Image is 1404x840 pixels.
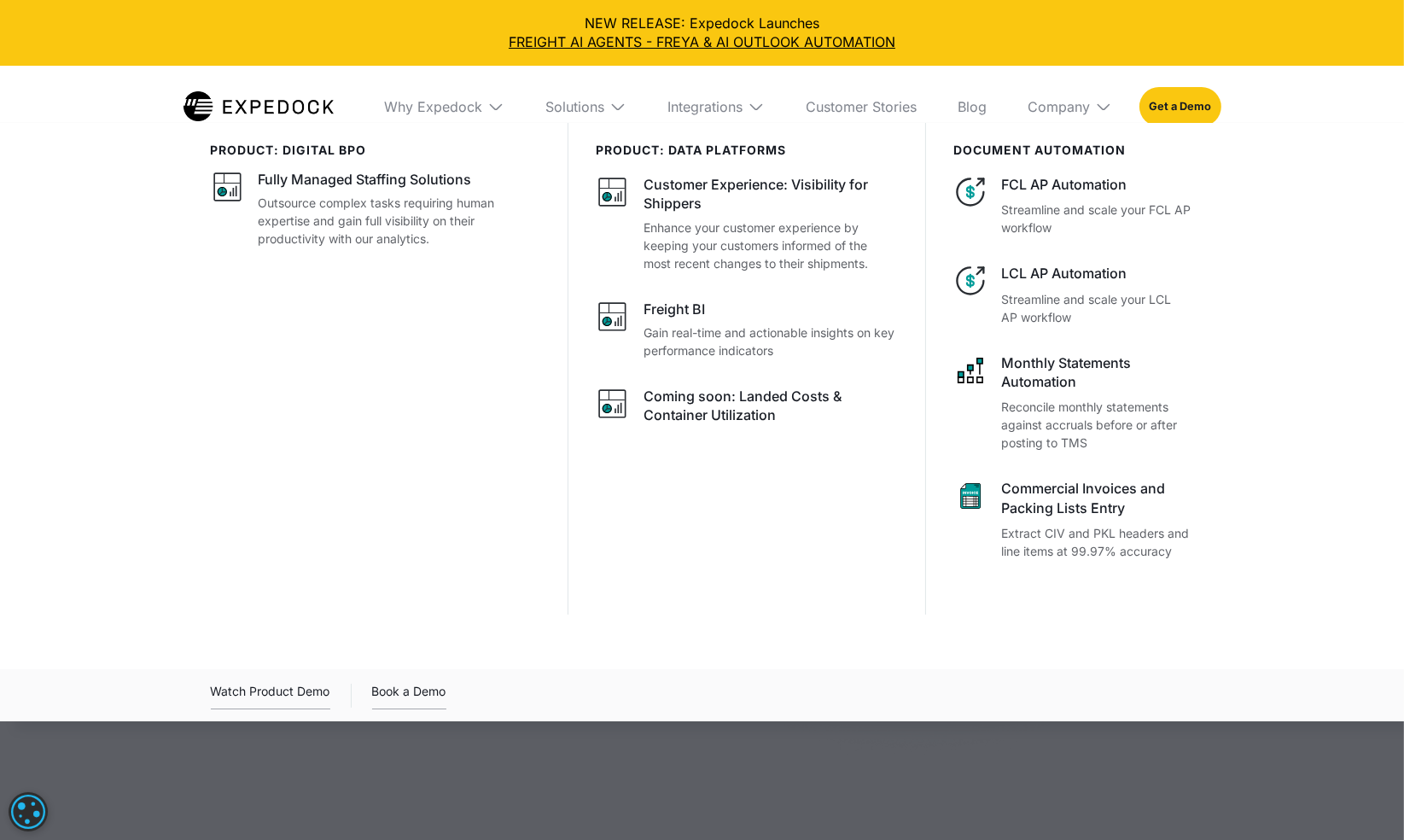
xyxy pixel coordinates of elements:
div: document automation [953,143,1193,158]
div: Monthly Statements Automation [1001,353,1193,392]
p: Reconcile monthly statements against accruals before or after posting to TMS [1001,398,1193,452]
div: Fully Managed Staffing Solutions [259,170,472,189]
div: Commercial Invoices and Packing Lists Entry [1001,479,1193,517]
p: Gain real-time and actionable insights on key performance indicators [644,324,898,359]
a: Freight BIGain real-time and actionable insights on key performance indicators [596,300,898,359]
div: Freight BI [644,300,705,318]
a: Book a Demo [372,681,446,709]
a: Fully Managed Staffing SolutionsOutsource complex tasks requiring human expertise and gain full v... [211,170,541,248]
div: Watch Product Demo [211,681,330,709]
div: Customer Experience: Visibility for Shippers [644,175,898,213]
a: Commercial Invoices and Packing Lists EntryExtract CIV and PKL headers and line items at 99.97% a... [953,479,1193,560]
iframe: Chat Widget [1319,758,1404,840]
p: Outsource complex tasks requiring human expertise and gain full visibility on their productivity ... [259,194,541,248]
div: product: digital bpo [211,143,541,158]
p: Streamline and scale your LCL AP workflow [1001,290,1193,326]
div: Coming soon: Landed Costs & Container Utilization [644,387,898,425]
div: Why Expedock [384,98,482,115]
div: Company [1014,66,1126,148]
div: NEW RELEASE: Expedock Launches [14,14,1390,52]
a: Customer Experience: Visibility for ShippersEnhance your customer experience by keeping your cust... [596,175,898,272]
a: FCL AP AutomationStreamline and scale your FCL AP workflow [953,175,1193,236]
div: Integrations [667,98,743,115]
a: open lightbox [211,681,330,709]
a: Coming soon: Landed Costs & Container Utilization [596,387,898,430]
div: Company [1028,98,1090,115]
a: LCL AP AutomationStreamline and scale your LCL AP workflow [953,264,1193,325]
div: PRODUCT: data platforms [596,143,898,158]
div: Solutions [532,66,640,148]
a: Customer Stories [792,66,930,148]
div: Integrations [654,66,778,148]
a: Monthly Statements AutomationReconcile monthly statements against accruals before or after postin... [953,353,1193,452]
p: Enhance your customer experience by keeping your customers informed of the most recent changes to... [644,219,898,272]
div: Why Expedock [370,66,518,148]
div: LCL AP Automation [1001,264,1193,283]
a: FREIGHT AI AGENTS - FREYA & AI OUTLOOK AUTOMATION [14,32,1390,51]
a: Get a Demo [1139,87,1220,126]
div: FCL AP Automation [1001,175,1193,194]
p: Streamline and scale your FCL AP workflow [1001,201,1193,236]
p: Extract CIV and PKL headers and line items at 99.97% accuracy [1001,524,1193,560]
div: Solutions [545,98,604,115]
a: Blog [944,66,1000,148]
